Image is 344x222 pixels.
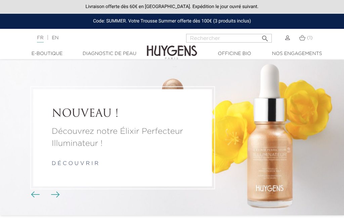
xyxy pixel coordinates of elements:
[261,33,269,41] i: 
[78,50,141,57] a: Diagnostic de peau
[299,35,313,41] a: (1)
[52,161,98,166] a: d é c o u v r i r
[259,32,271,41] button: 
[37,36,43,43] a: FR
[266,50,328,57] a: Nos engagements
[16,50,78,57] a: E-Boutique
[52,108,193,120] a: NOUVEAU !
[307,36,313,40] span: (1)
[147,35,197,60] img: Huygens
[34,34,138,42] div: |
[34,190,55,200] div: Boutons du carrousel
[52,36,58,40] a: EN
[203,50,266,57] a: Officine Bio
[52,125,193,150] a: Découvrez notre Élixir Perfecteur Illuminateur !
[186,34,272,43] input: Rechercher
